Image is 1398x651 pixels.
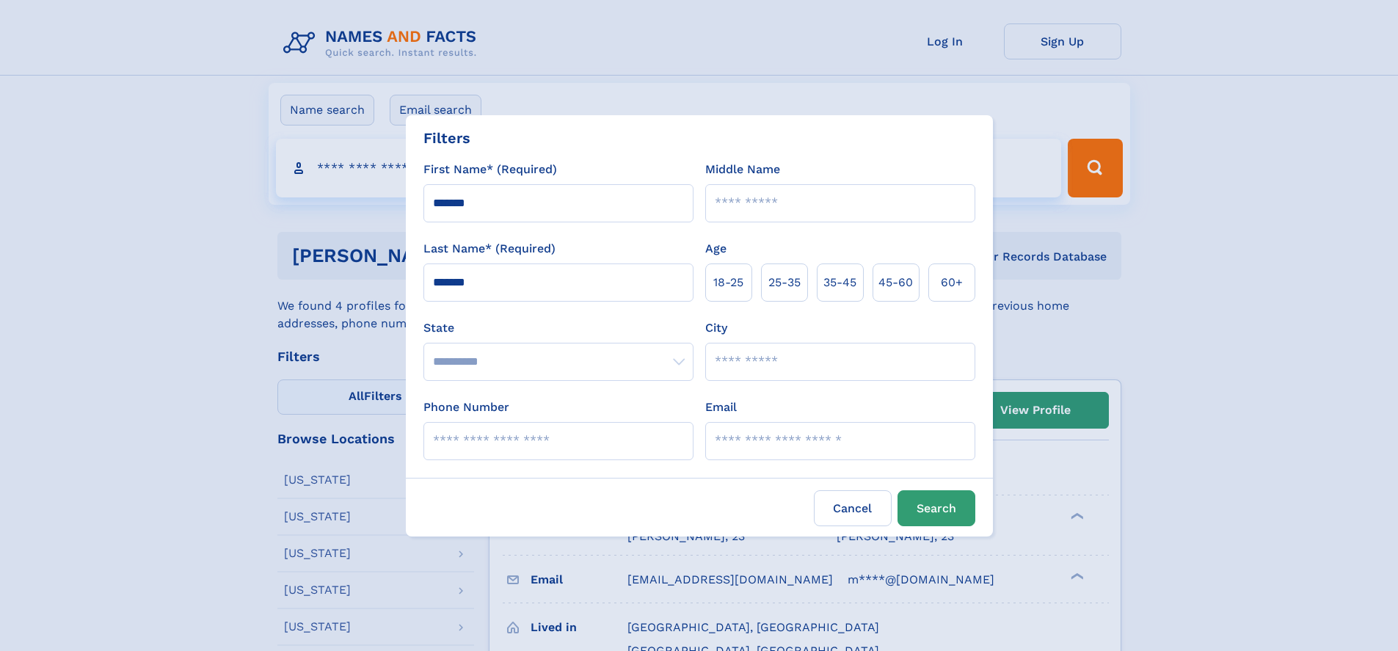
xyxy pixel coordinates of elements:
[814,490,892,526] label: Cancel
[423,127,470,149] div: Filters
[878,274,913,291] span: 45‑60
[705,240,727,258] label: Age
[705,319,727,337] label: City
[705,161,780,178] label: Middle Name
[713,274,743,291] span: 18‑25
[423,399,509,416] label: Phone Number
[823,274,856,291] span: 35‑45
[768,274,801,291] span: 25‑35
[423,319,693,337] label: State
[705,399,737,416] label: Email
[898,490,975,526] button: Search
[423,161,557,178] label: First Name* (Required)
[941,274,963,291] span: 60+
[423,240,556,258] label: Last Name* (Required)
